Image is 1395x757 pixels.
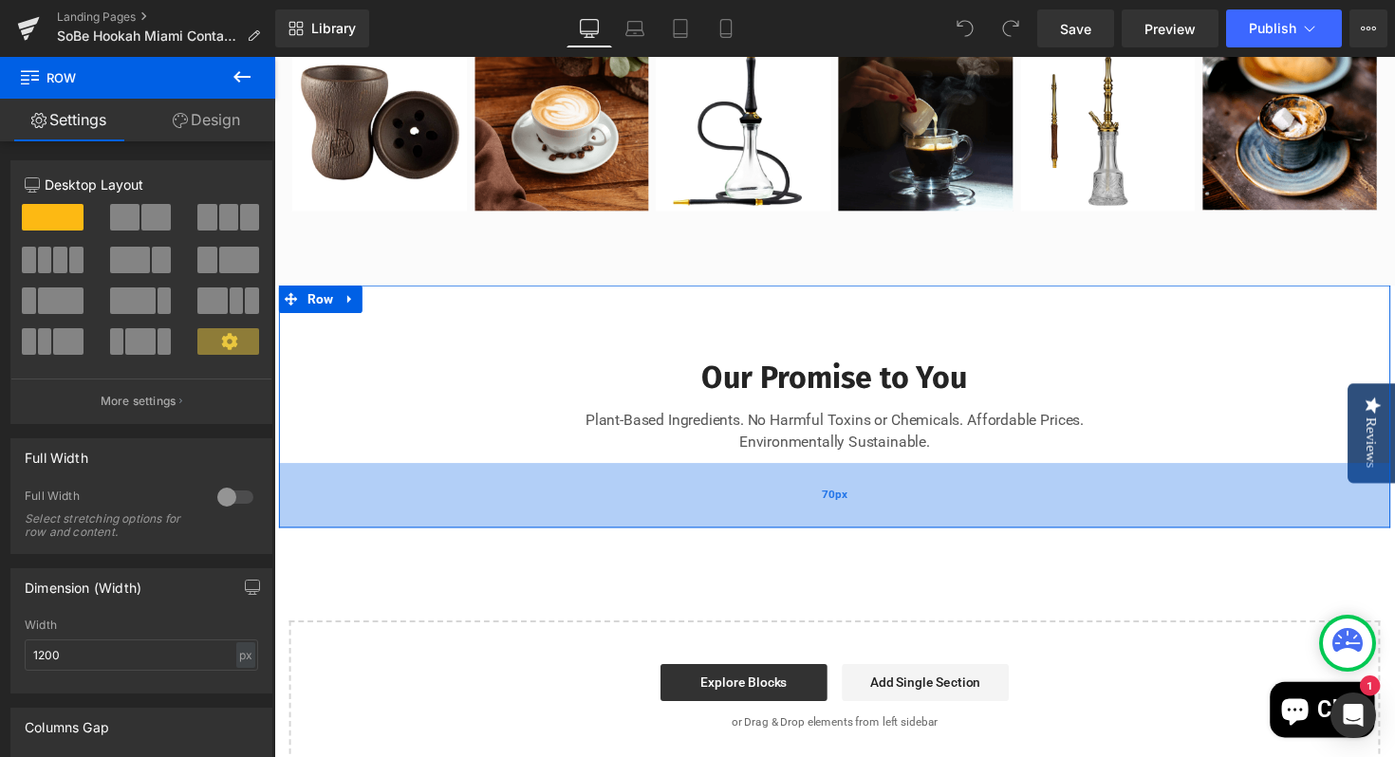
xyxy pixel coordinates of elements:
[289,361,859,407] p: Plant-Based Ingredients. No Harmful Toxins or Chemicals. Affordable Prices. Environmentally Susta...
[19,57,209,99] span: Row
[25,175,258,194] p: Desktop Layout
[236,642,255,668] div: px
[57,28,239,44] span: SoBe Hookah Miami Contact Information
[57,9,275,25] a: Landing Pages
[1330,692,1376,738] div: Open Intercom Messenger
[1014,640,1133,702] inbox-online-store-chat: Shopify online store chat
[138,99,275,141] a: Design
[1060,19,1091,39] span: Save
[25,439,88,466] div: Full Width
[1122,9,1218,47] a: Preview
[1349,9,1387,47] button: More
[101,393,177,410] p: More settings
[396,622,567,660] a: Explore Blocks
[65,234,90,263] a: Expand / Collapse
[311,20,356,37] span: Library
[25,709,109,735] div: Columns Gap
[582,622,753,660] a: Add Single Section
[11,378,271,423] button: More settings
[1249,21,1296,36] span: Publish
[25,512,195,539] div: Select stretching options for row and content.
[946,9,984,47] button: Undo
[1226,9,1342,47] button: Publish
[25,619,258,632] div: Width
[25,489,198,508] div: Full Width
[25,569,141,596] div: Dimension (Width)
[562,440,587,458] span: 70px
[275,9,369,47] a: New Library
[612,9,658,47] a: Laptop
[46,675,1103,689] p: or Drag & Drop elements from left sidebar
[25,639,258,671] input: auto
[567,9,612,47] a: Desktop
[992,9,1030,47] button: Redo
[1144,19,1196,39] span: Preview
[289,309,859,350] h2: Our Promise to You
[658,9,703,47] a: Tablet
[703,9,749,47] a: Mobile
[29,234,65,263] span: Row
